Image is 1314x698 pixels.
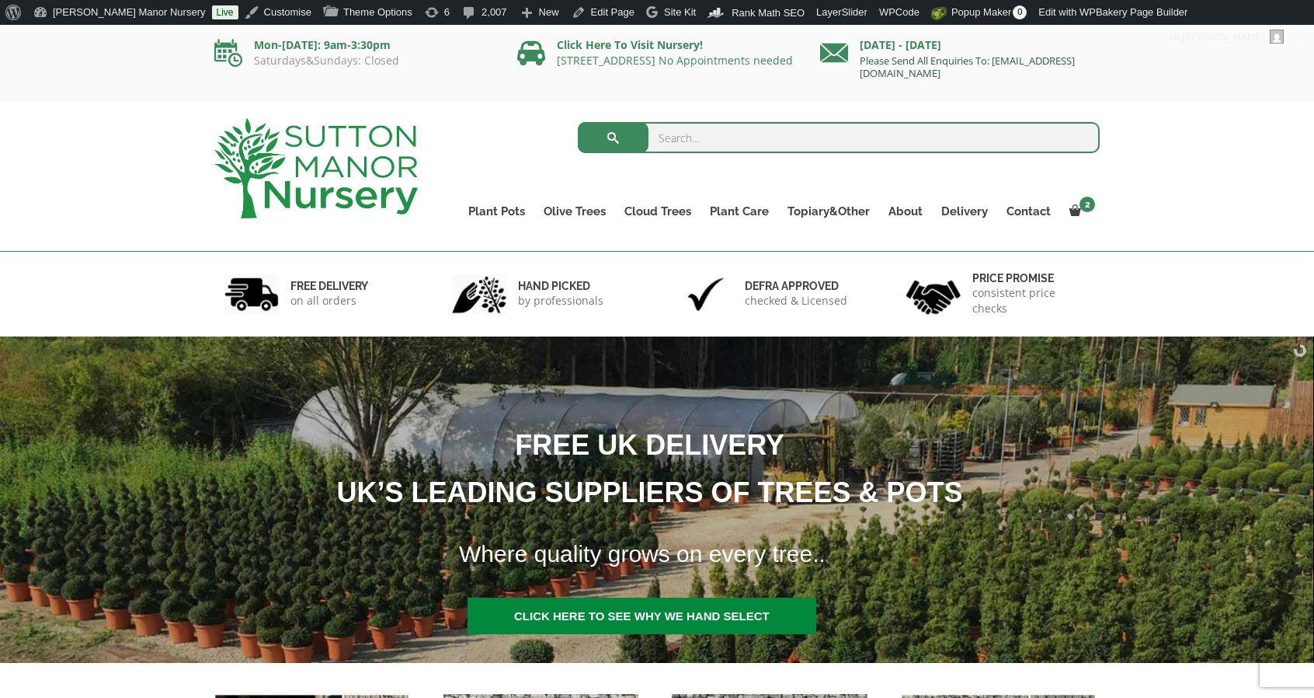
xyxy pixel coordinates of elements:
[1079,197,1095,212] span: 2
[879,201,932,222] a: About
[972,285,1090,316] p: consistent price checks
[452,274,506,314] img: 2.jpg
[518,293,603,309] p: by professionals
[214,54,494,67] p: Saturdays&Sundays: Closed
[932,201,997,222] a: Delivery
[700,201,778,222] a: Plant Care
[997,201,1060,222] a: Contact
[518,279,603,293] h6: hand picked
[679,274,733,314] img: 3.jpg
[212,5,238,19] a: Live
[732,7,805,19] span: Rank Math SEO
[78,421,1201,516] h1: FREE UK DELIVERY UK’S LEADING SUPPLIERS OF TREES & POTS
[578,122,1100,153] input: Search...
[778,201,879,222] a: Topiary&Other
[214,118,418,218] img: logo
[534,201,615,222] a: Olive Trees
[745,293,847,309] p: checked & Licensed
[440,531,1203,578] h1: Where quality grows on every tree..
[1182,31,1265,43] span: [PERSON_NAME]
[1164,25,1290,50] a: Hi,
[1013,5,1027,19] span: 0
[214,36,494,54] p: Mon-[DATE]: 9am-3:30pm
[820,36,1100,54] p: [DATE] - [DATE]
[224,274,279,314] img: 1.jpg
[860,54,1075,80] a: Please Send All Enquiries To: [EMAIL_ADDRESS][DOMAIN_NAME]
[290,279,368,293] h6: FREE DELIVERY
[664,6,696,18] span: Site Kit
[459,201,534,222] a: Plant Pots
[557,53,793,68] a: [STREET_ADDRESS] No Appointments needed
[1060,201,1100,222] a: 2
[290,293,368,309] p: on all orders
[745,279,847,293] h6: Defra approved
[972,271,1090,285] h6: Price promise
[906,270,961,318] img: 4.jpg
[615,201,700,222] a: Cloud Trees
[557,37,703,52] a: Click Here To Visit Nursery!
